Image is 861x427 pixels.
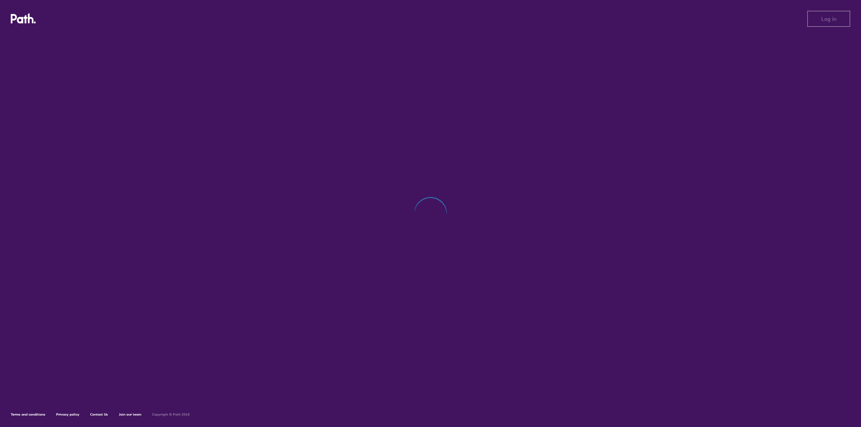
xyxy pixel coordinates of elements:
a: Terms and conditions [11,412,45,417]
button: Log in [807,11,850,27]
a: Contact Us [90,412,108,417]
h6: Copyright © Path 2018 [152,413,190,417]
a: Join our team [119,412,141,417]
span: Log in [821,16,836,22]
a: Privacy policy [56,412,79,417]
